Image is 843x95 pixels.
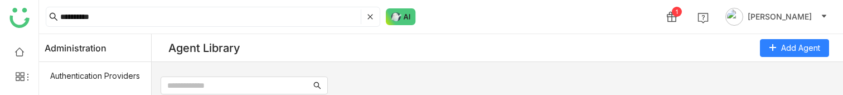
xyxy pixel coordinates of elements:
img: avatar [725,8,743,26]
div: 1 [672,7,682,17]
button: Add Agent [760,39,829,57]
div: Agent Library [168,41,240,55]
img: ask-buddy-normal.svg [386,8,416,25]
img: help.svg [697,12,709,23]
span: Administration [45,34,106,62]
span: [PERSON_NAME] [748,11,812,23]
a: Authentication Providers [39,62,151,90]
span: Add Agent [781,42,820,54]
button: [PERSON_NAME] [723,8,830,26]
img: logo [9,8,30,28]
